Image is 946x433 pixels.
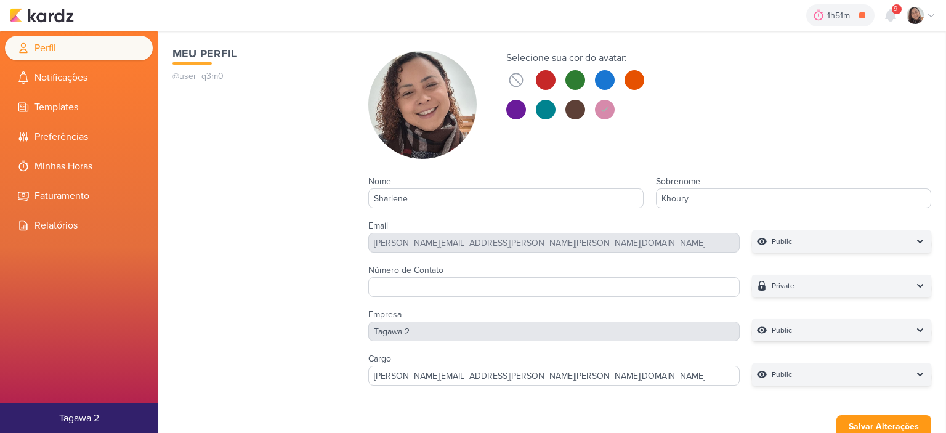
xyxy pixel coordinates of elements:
div: Selecione sua cor do avatar: [506,51,644,65]
label: Empresa [368,309,402,320]
label: Cargo [368,354,391,364]
p: Private [772,280,794,292]
li: Notificações [5,65,153,90]
p: @user_q3m0 [172,70,344,83]
li: Minhas Horas [5,154,153,179]
p: Public [772,368,792,381]
img: Sharlene Khoury [368,51,477,159]
img: kardz.app [10,8,74,23]
label: Número de Contato [368,265,443,275]
button: Public [752,363,931,386]
p: Public [772,324,792,336]
label: Email [368,221,388,231]
li: Relatórios [5,213,153,238]
button: Public [752,319,931,341]
img: Sharlene Khoury [907,7,924,24]
p: Public [772,235,792,248]
h1: Meu Perfil [172,46,344,62]
label: Sobrenome [656,176,700,187]
button: Private [752,275,931,297]
label: Nome [368,176,391,187]
div: 1h51m [827,9,854,22]
li: Preferências [5,124,153,149]
button: Public [752,230,931,253]
div: [PERSON_NAME][EMAIL_ADDRESS][PERSON_NAME][PERSON_NAME][DOMAIN_NAME] [368,233,740,253]
li: Templates [5,95,153,119]
li: Faturamento [5,184,153,208]
li: Perfil [5,36,153,60]
span: 9+ [894,4,900,14]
